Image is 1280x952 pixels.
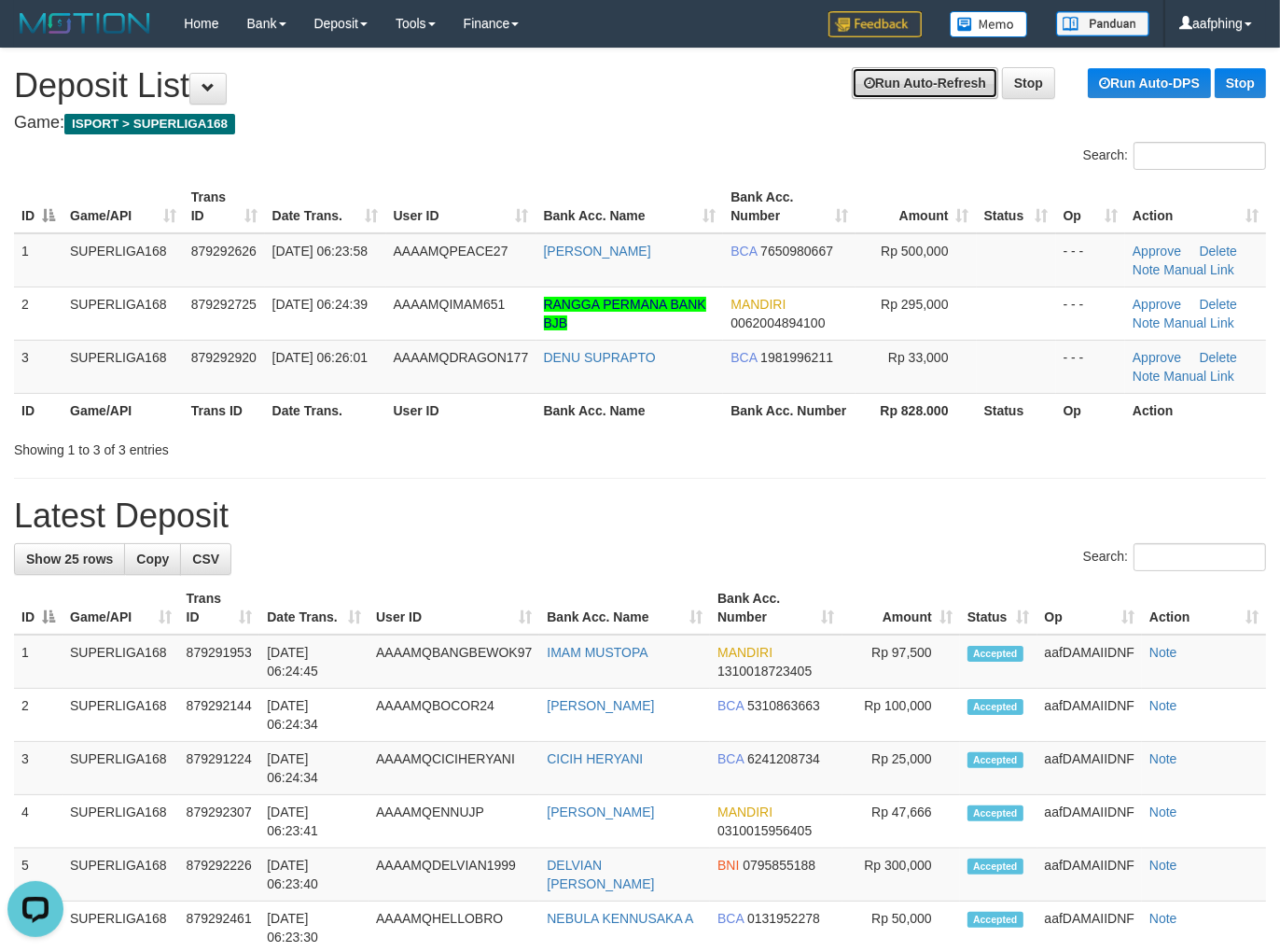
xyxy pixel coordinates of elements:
[1133,315,1161,330] a: Note
[717,805,772,819] span: MANDIRI
[730,297,786,312] span: MANDIRI
[7,7,63,63] button: Open LiveChat chat widget
[184,180,265,233] th: Trans ID: activate to sort column ascending
[730,244,757,259] span: BCA
[717,751,744,766] span: BCA
[1163,315,1234,330] a: Manual Link
[63,689,179,742] td: SUPERLIGA168
[1125,180,1266,233] th: Action: activate to sort column ascending
[1037,742,1142,795] td: aafDAMAIIDNF
[1125,393,1266,427] th: Action
[747,751,820,766] span: Copy 6241208734 to clipboard
[14,635,63,689] td: 1
[1037,795,1142,848] td: aafDAMAIIDNF
[1200,297,1237,312] a: Delete
[179,742,260,795] td: 879291224
[536,393,724,427] th: Bank Acc. Name
[881,297,948,312] span: Rp 295,000
[1149,805,1177,819] a: Note
[1133,350,1181,365] a: Approve
[547,858,654,891] a: DELVIAN [PERSON_NAME]
[63,581,179,635] th: Game/API: activate to sort column ascending
[14,543,125,575] a: Show 25 rows
[1163,369,1234,384] a: Manual Link
[730,350,757,365] span: BCA
[1037,689,1142,742] td: aafDAMAIIDNF
[265,180,386,233] th: Date Trans.: activate to sort column ascending
[547,645,647,660] a: IMAM MUSTOPA
[950,11,1028,37] img: Button%20Memo.svg
[1149,698,1177,713] a: Note
[272,244,368,259] span: [DATE] 06:23:58
[1200,350,1237,365] a: Delete
[730,315,825,330] span: Copy 0062004894100 to clipboard
[1133,369,1161,384] a: Note
[63,180,184,233] th: Game/API: activate to sort column ascending
[64,114,235,134] span: ISPORT > SUPERLIGA168
[14,9,156,37] img: MOTION_logo.png
[1149,858,1177,873] a: Note
[1056,340,1125,393] td: - - -
[180,543,231,575] a: CSV
[977,180,1056,233] th: Status: activate to sort column ascending
[124,543,181,575] a: Copy
[191,297,257,312] span: 879292725
[723,180,856,233] th: Bank Acc. Number: activate to sort column ascending
[14,689,63,742] td: 2
[967,752,1023,768] span: Accepted
[184,393,265,427] th: Trans ID
[1056,180,1125,233] th: Op: activate to sort column ascending
[14,67,1266,105] h1: Deposit List
[717,823,812,838] span: Copy 0310015956405 to clipboard
[1149,645,1177,660] a: Note
[842,635,960,689] td: Rp 97,500
[1215,68,1266,98] a: Stop
[191,244,257,259] span: 879292626
[1200,244,1237,259] a: Delete
[63,742,179,795] td: SUPERLIGA168
[259,635,369,689] td: [DATE] 06:24:45
[547,911,693,926] a: NEBULA KENNUSAKA A
[63,635,179,689] td: SUPERLIGA168
[26,552,113,567] span: Show 25 rows
[14,287,63,340] td: 2
[1037,581,1142,635] th: Op: activate to sort column ascending
[394,297,506,312] span: AAAAMQIMAM651
[842,848,960,902] td: Rp 300,000
[842,581,960,635] th: Amount: activate to sort column ascending
[747,911,820,926] span: Copy 0131952278 to clipboard
[1133,244,1181,259] a: Approve
[888,350,949,365] span: Rp 33,000
[1134,142,1266,170] input: Search:
[272,350,368,365] span: [DATE] 06:26:01
[386,393,536,427] th: User ID
[852,67,998,99] a: Run Auto-Refresh
[1133,262,1161,277] a: Note
[842,742,960,795] td: Rp 25,000
[386,180,536,233] th: User ID: activate to sort column ascending
[1088,68,1211,98] a: Run Auto-DPS
[539,581,710,635] th: Bank Acc. Name: activate to sort column ascending
[369,689,539,742] td: AAAAMQBOCOR24
[14,848,63,902] td: 5
[394,244,508,259] span: AAAAMQPEACE27
[259,742,369,795] td: [DATE] 06:24:34
[743,858,815,873] span: Copy 0795855188 to clipboard
[544,297,706,330] a: RANGGA PERMANA BANK BJB
[179,795,260,848] td: 879292307
[717,664,812,679] span: Copy 1310018723405 to clipboard
[842,795,960,848] td: Rp 47,666
[259,795,369,848] td: [DATE] 06:23:41
[967,859,1023,875] span: Accepted
[179,848,260,902] td: 879292226
[272,297,368,312] span: [DATE] 06:24:39
[977,393,1056,427] th: Status
[842,689,960,742] td: Rp 100,000
[710,581,842,635] th: Bank Acc. Number: activate to sort column ascending
[63,848,179,902] td: SUPERLIGA168
[1134,543,1266,571] input: Search:
[369,581,539,635] th: User ID: activate to sort column ascending
[1149,911,1177,926] a: Note
[547,751,643,766] a: CICIH HERYANI
[63,795,179,848] td: SUPERLIGA168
